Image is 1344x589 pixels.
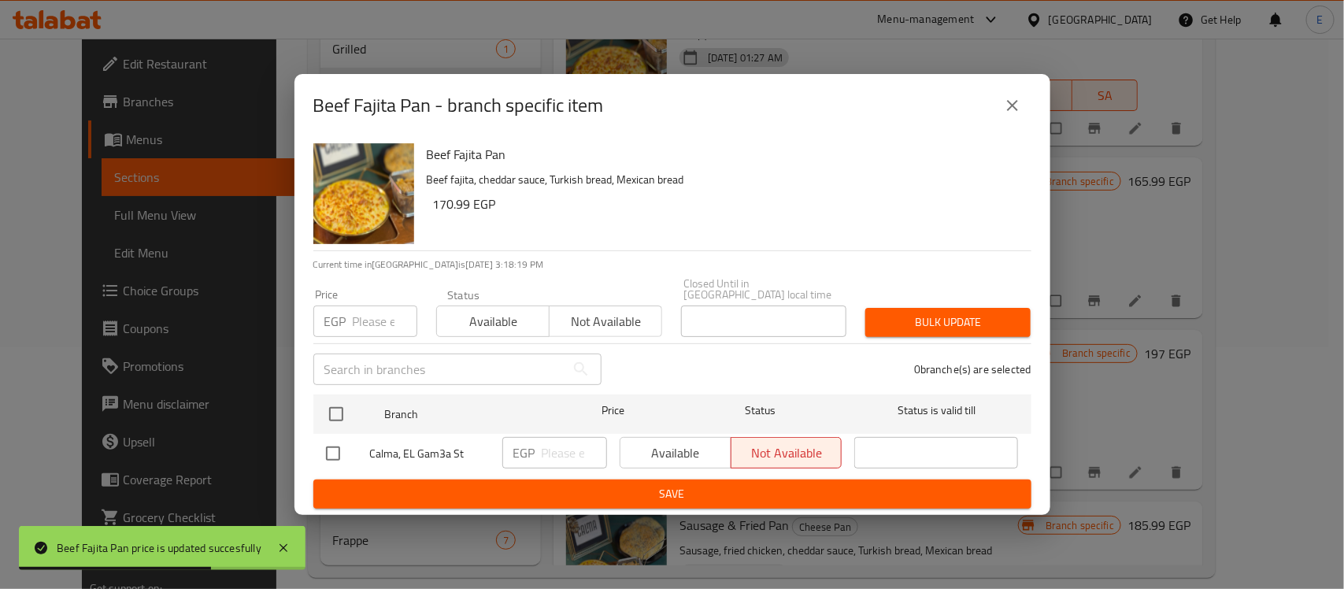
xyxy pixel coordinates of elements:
[313,143,414,244] img: Beef Fajita Pan
[914,361,1031,377] p: 0 branche(s) are selected
[854,401,1018,420] span: Status is valid till
[57,539,261,557] div: Beef Fajita Pan price is updated succesfully
[313,257,1031,272] p: Current time in [GEOGRAPHIC_DATA] is [DATE] 3:18:19 PM
[549,306,662,337] button: Not available
[353,306,417,337] input: Please enter price
[542,437,607,469] input: Please enter price
[427,143,1019,165] h6: Beef Fajita Pan
[433,193,1019,215] h6: 170.99 EGP
[427,170,1019,190] p: Beef fajita, cheddar sauce, Turkish bread, Mexican bread
[313,93,604,118] h2: Beef Fajita Pan - branch specific item
[678,401,842,420] span: Status
[436,306,550,337] button: Available
[556,310,656,333] span: Not available
[994,87,1031,124] button: close
[513,443,535,462] p: EGP
[313,480,1031,509] button: Save
[561,401,665,420] span: Price
[370,444,490,464] span: Calma, EL Gam3a St
[443,310,543,333] span: Available
[326,484,1019,504] span: Save
[865,308,1031,337] button: Bulk update
[324,312,346,331] p: EGP
[313,354,565,385] input: Search in branches
[878,313,1018,332] span: Bulk update
[384,405,548,424] span: Branch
